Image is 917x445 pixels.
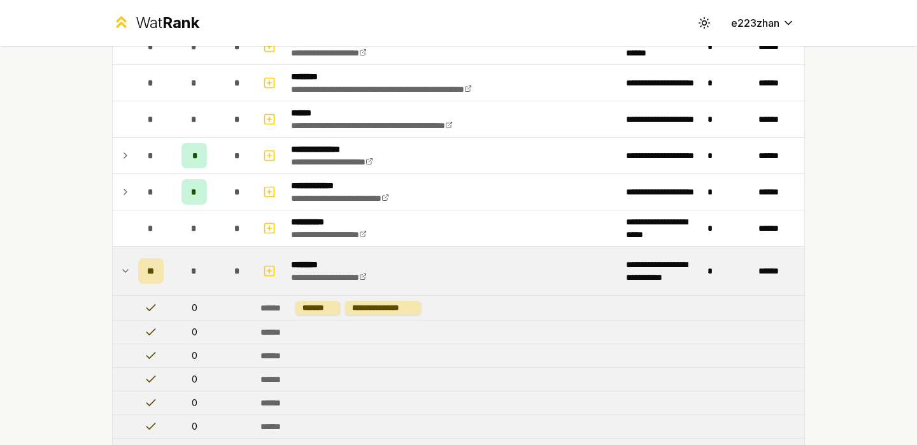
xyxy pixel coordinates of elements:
td: 0 [169,321,220,344]
span: Rank [162,13,199,32]
td: 0 [169,344,220,367]
a: WatRank [112,13,199,33]
div: Wat [136,13,199,33]
td: 0 [169,368,220,391]
span: e223zhan [731,15,779,31]
td: 0 [169,415,220,438]
td: 0 [169,391,220,414]
td: 0 [169,296,220,320]
button: e223zhan [721,11,805,34]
